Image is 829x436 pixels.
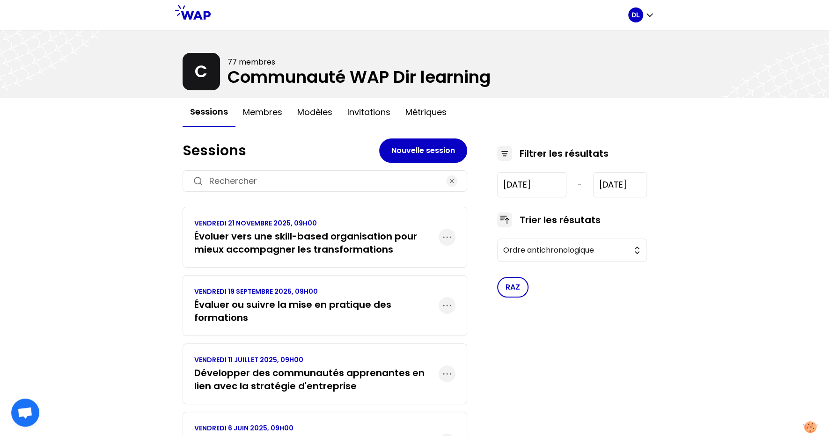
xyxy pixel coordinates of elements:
[628,7,654,22] button: DL
[578,179,582,190] span: -
[398,98,454,126] button: Métriques
[290,98,340,126] button: Modèles
[194,298,439,324] h3: Évaluer ou suivre la mise en pratique des formations
[503,245,628,256] span: Ordre antichronologique
[194,355,439,364] p: VENDREDI 11 JUILLET 2025, 09H00
[235,98,290,126] button: Membres
[194,230,439,256] h3: Évoluer vers une skill-based organisation pour mieux accompagner les transformations
[194,287,439,296] p: VENDREDI 19 SEPTEMBRE 2025, 09H00
[379,138,467,163] button: Nouvelle session
[520,213,601,226] h3: Trier les résutats
[497,277,528,298] button: RAZ
[194,218,439,256] a: VENDREDI 21 NOVEMBRE 2025, 09H00Évoluer vers une skill-based organisation pour mieux accompagner ...
[183,142,379,159] h1: Sessions
[631,10,640,20] p: DL
[194,218,439,228] p: VENDREDI 21 NOVEMBRE 2025, 09H00
[497,239,647,262] button: Ordre antichronologique
[194,355,439,392] a: VENDREDI 11 JUILLET 2025, 09H00Développer des communautés apprenantes en lien avec la stratégie d...
[194,366,439,392] h3: Développer des communautés apprenantes en lien avec la stratégie d'entreprise
[194,287,439,324] a: VENDREDI 19 SEPTEMBRE 2025, 09H00Évaluer ou suivre la mise en pratique des formations
[593,172,646,197] input: YYYY-M-D
[340,98,398,126] button: Invitations
[183,98,235,127] button: Sessions
[520,147,609,160] h3: Filtrer les résultats
[11,399,39,427] div: Ouvrir le chat
[209,174,440,188] input: Rechercher
[497,172,567,197] input: YYYY-M-D
[194,423,439,433] p: VENDREDI 6 JUIN 2025, 09H00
